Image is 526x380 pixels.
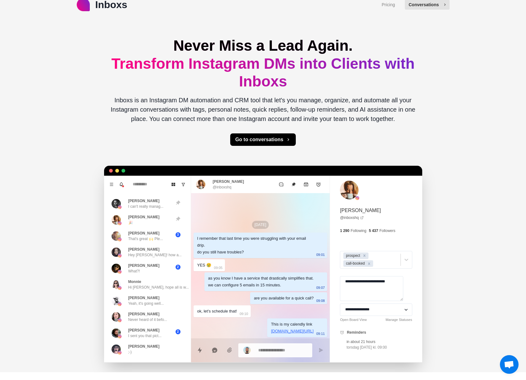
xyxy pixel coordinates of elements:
[340,228,349,234] p: 1 290
[275,178,287,191] button: Mark as unread
[112,296,121,305] img: picture
[346,339,387,345] p: in about 21 hours
[316,251,325,258] p: 09:01
[128,279,141,285] p: Monnie
[112,248,121,257] img: picture
[271,321,313,335] div: This is my calendly link
[340,181,359,199] img: picture
[128,198,160,204] p: [PERSON_NAME]
[315,344,327,356] button: Send message
[340,215,364,220] a: @inboxshq
[112,280,121,289] img: picture
[112,199,121,208] img: picture
[213,184,231,190] p: @inboxshq
[252,221,269,229] p: [DATE]
[112,215,121,225] img: picture
[197,235,314,256] div: I remember that last time you were struggling with your email drip. do you still have troubles?
[128,317,167,322] p: Never heard of it befo...
[128,236,163,242] p: That's great 🙌 Ple...
[240,310,248,317] p: 09:10
[118,335,121,338] img: picture
[379,228,395,234] p: Followers
[112,231,121,241] img: picture
[197,262,212,269] div: YES 😢
[128,268,140,274] p: What?!
[118,238,121,241] img: picture
[208,275,314,289] div: as you know I have a service that drastically simplifies that. we can configure 5 emails in 15 mi...
[176,329,181,334] span: 2
[128,247,160,252] p: [PERSON_NAME]
[316,284,325,291] p: 09:07
[107,179,117,189] button: Menu
[346,345,387,350] p: torsdag [DATE] kl. 09:00
[128,333,162,339] p: I sent you that pict...
[243,346,251,354] img: picture
[344,260,366,267] div: call-booked
[208,344,221,356] button: Reply with AI
[168,179,178,189] button: Board View
[112,328,121,338] img: picture
[197,308,237,315] div: ok, let's schedule that!
[118,302,121,306] img: picture
[128,344,160,349] p: [PERSON_NAME]
[350,228,366,234] p: Following
[361,253,368,259] div: Remove prospect
[128,204,164,209] p: I can't really manag...
[128,252,182,258] p: Hey [PERSON_NAME]! how a...
[382,2,395,8] a: Pricing
[287,178,300,191] button: Unpin
[344,253,361,259] div: prospect
[213,179,244,184] p: [PERSON_NAME]
[118,221,121,225] img: picture
[230,133,296,146] button: Go to conversations
[340,207,381,214] p: [PERSON_NAME]
[178,179,188,189] button: Show unread conversations
[118,205,121,209] img: picture
[316,330,325,337] p: 09:11
[194,344,206,356] button: Quick replies
[366,260,373,267] div: Remove call-booked
[128,311,160,317] p: [PERSON_NAME]
[347,330,366,335] p: Reminders
[118,286,121,290] img: picture
[271,328,313,335] p: [DOMAIN_NAME][URL]
[176,232,181,237] span: 3
[369,228,378,234] p: 5 437
[112,345,121,354] img: picture
[112,264,121,273] img: picture
[128,301,164,306] p: Yeah, it's going well...
[117,179,126,189] button: Notifications
[118,351,121,355] img: picture
[109,95,417,123] p: Inboxs is an Instagram DM automation and CRM tool that let's you manage, organize, and automate a...
[176,265,181,270] span: 2
[128,285,189,290] p: Hi [PERSON_NAME], hope all is w...
[128,349,132,355] p: ;-)
[109,37,417,90] h1: Transform Instagram DMs into Clients with Inboxs
[112,312,121,322] img: picture
[128,214,160,220] p: [PERSON_NAME]
[214,264,223,271] p: 09:05
[340,317,367,322] a: Open Board View
[173,37,353,54] span: Never Miss a Lead Again.
[300,178,312,191] button: Archive
[118,318,121,322] img: picture
[386,317,412,322] a: Manage Statuses
[196,180,205,189] img: picture
[128,327,160,333] p: [PERSON_NAME]
[223,344,236,356] button: Add media
[128,295,160,301] p: [PERSON_NAME]
[128,230,160,236] p: [PERSON_NAME]
[128,263,160,268] p: [PERSON_NAME]
[118,254,121,257] img: picture
[355,196,359,200] img: picture
[312,178,325,191] button: Add reminder
[500,355,519,374] div: Åpne chat
[128,220,133,225] p: 🎉
[316,297,325,304] p: 09:08
[254,295,313,302] div: are you available for a quick call?
[118,270,121,274] img: picture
